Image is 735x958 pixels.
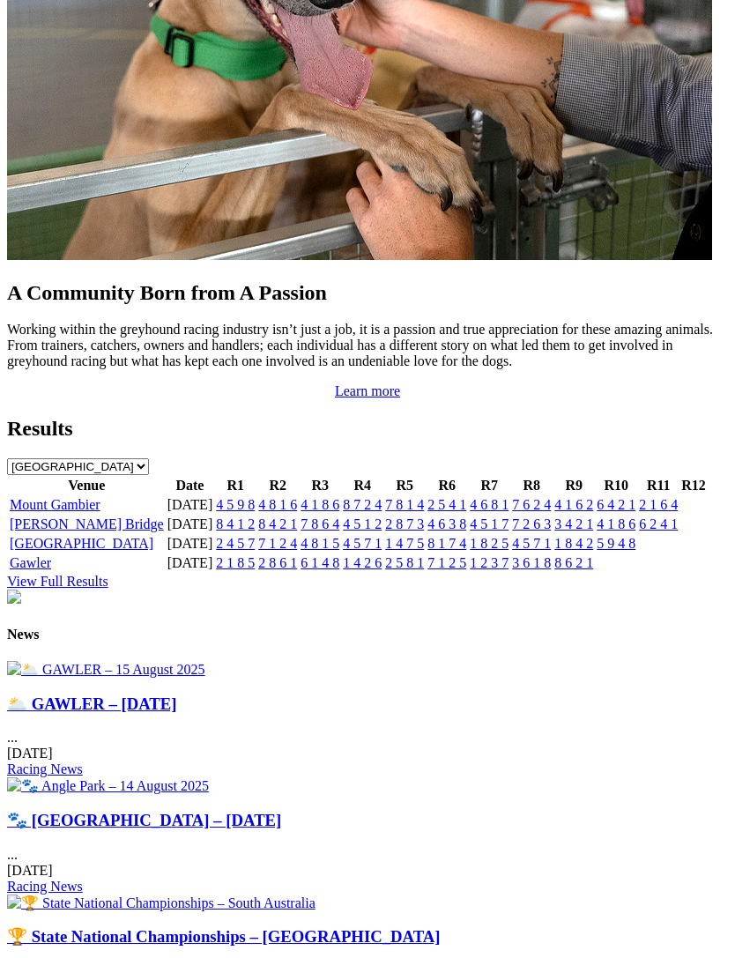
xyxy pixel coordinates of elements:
[167,496,214,514] td: [DATE]
[7,761,83,776] a: Racing News
[7,811,728,895] div: ...
[343,536,382,551] a: 4 5 7 1
[216,516,255,531] a: 8 4 1 2
[301,555,339,570] a: 6 1 4 8
[639,516,678,531] a: 6 2 4 1
[511,477,552,494] th: R8
[342,477,382,494] th: R4
[7,863,53,878] span: [DATE]
[7,627,728,642] h4: News
[554,497,593,512] a: 4 1 6 2
[470,497,509,512] a: 4 6 8 1
[7,661,205,678] img: 🌥️ GAWLER – 15 August 2025
[385,536,424,551] a: 1 4 7 5
[301,516,339,531] a: 7 8 6 4
[167,554,214,572] td: [DATE]
[335,383,400,398] a: Learn more
[10,555,51,570] a: Gawler
[301,497,339,512] a: 4 1 8 6
[385,497,424,512] a: 7 8 1 4
[512,516,551,531] a: 7 2 6 3
[680,477,707,494] th: R12
[343,516,382,531] a: 4 5 1 2
[597,536,635,551] a: 5 9 4 8
[7,811,281,829] a: 🐾 [GEOGRAPHIC_DATA] – [DATE]
[427,555,466,570] a: 7 1 2 5
[470,536,509,551] a: 1 8 2 5
[638,477,679,494] th: R11
[554,555,593,570] a: 8 6 2 1
[512,536,551,551] a: 4 5 7 1
[10,516,164,531] a: [PERSON_NAME] Bridge
[257,477,298,494] th: R2
[7,574,108,589] a: View Full Results
[10,497,100,512] a: Mount Gambier
[470,555,509,570] a: 1 2 3 7
[427,497,466,512] a: 2 5 4 1
[258,497,297,512] a: 4 8 1 6
[7,417,728,441] h2: Results
[7,927,441,946] a: 🏆 State National Championships – [GEOGRAPHIC_DATA]
[7,694,177,713] a: 🌥️ GAWLER – [DATE]
[216,536,255,551] a: 2 4 5 7
[343,555,382,570] a: 1 4 2 6
[596,477,636,494] th: R10
[597,497,635,512] a: 6 4 2 1
[7,281,728,305] h2: A Community Born from A Passion
[216,497,255,512] a: 4 5 9 8
[258,536,297,551] a: 7 1 2 4
[343,497,382,512] a: 8 7 2 4
[427,536,466,551] a: 8 1 7 4
[427,477,467,494] th: R6
[597,516,635,531] a: 4 1 8 6
[216,555,255,570] a: 2 1 8 5
[167,516,214,533] td: [DATE]
[385,516,424,531] a: 2 8 7 3
[512,497,551,512] a: 7 6 2 4
[167,535,214,553] td: [DATE]
[639,497,678,512] a: 2 1 6 4
[553,477,594,494] th: R9
[384,477,425,494] th: R5
[470,516,509,531] a: 4 5 1 7
[10,536,153,551] a: [GEOGRAPHIC_DATA]
[469,477,509,494] th: R7
[300,477,340,494] th: R3
[7,777,209,794] img: 🐾 Angle Park – 14 August 2025
[258,516,297,531] a: 8 4 2 1
[7,590,21,604] img: chasers_homepage.jpg
[512,555,551,570] a: 3 6 1 8
[7,694,728,778] div: ...
[215,477,256,494] th: R1
[301,536,339,551] a: 4 8 1 5
[258,555,297,570] a: 2 8 6 1
[7,746,53,761] span: [DATE]
[7,879,83,894] a: Racing News
[427,516,466,531] a: 4 6 3 8
[7,322,728,369] p: Working within the greyhound racing industry isn’t just a job, it is a passion and true appreciat...
[7,895,316,911] img: 🏆 State National Championships – South Australia
[167,477,214,494] th: Date
[554,516,593,531] a: 3 4 2 1
[554,536,593,551] a: 1 8 4 2
[9,477,165,494] th: Venue
[385,555,424,570] a: 2 5 8 1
